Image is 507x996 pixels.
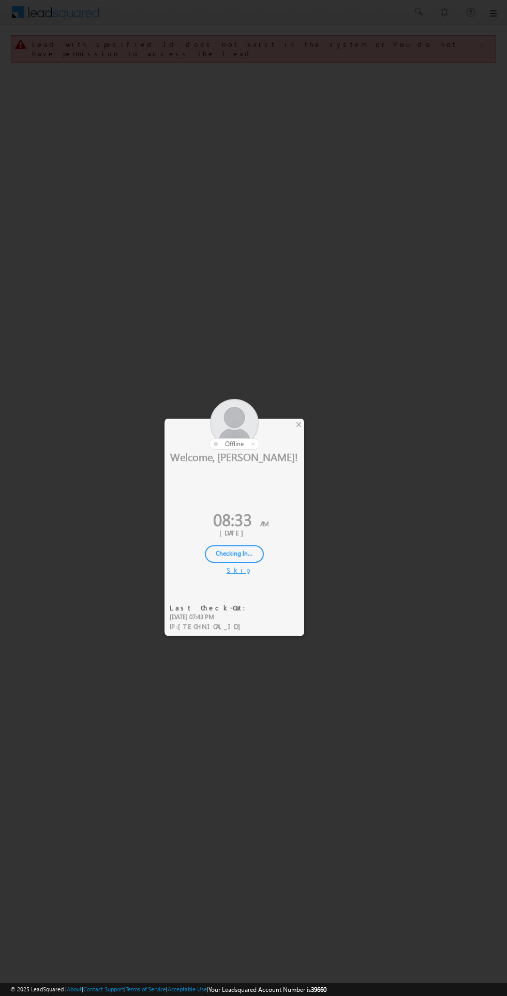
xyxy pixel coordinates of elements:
a: Contact Support [83,986,124,992]
div: [DATE] 07:43 PM [170,612,252,622]
span: offline [225,440,244,448]
span: Your Leadsquared Account Number is [208,986,326,993]
div: Last Check-Out: [170,603,252,612]
span: 08:33 [213,508,252,531]
div: × [293,419,304,430]
a: Terms of Service [126,986,166,992]
span: [TECHNICAL_ID] [178,622,246,631]
a: Acceptable Use [168,986,207,992]
span: © 2025 LeadSquared | | | | | [10,985,326,994]
div: Welcome, [PERSON_NAME]! [165,450,304,463]
div: Checking In... [205,545,264,563]
div: [DATE] [172,528,296,538]
div: IP : [170,622,252,632]
div: Skip [227,565,242,575]
a: About [67,986,82,992]
span: 39660 [311,986,326,993]
span: AM [260,519,269,528]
